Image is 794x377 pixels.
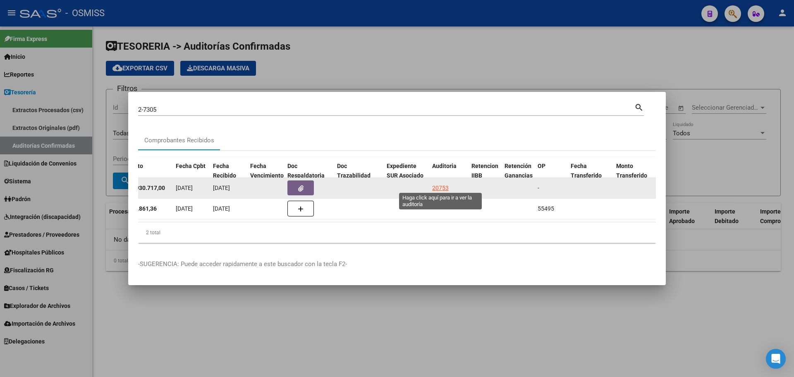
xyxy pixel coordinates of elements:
[538,205,554,212] span: 55495
[334,157,383,194] datatable-header-cell: Doc Trazabilidad
[144,136,214,145] div: Comprobantes Recibidos
[126,205,157,212] strong: $ 31.861,36
[432,163,457,169] span: Auditoria
[468,157,501,194] datatable-header-cell: Retencion IIBB
[429,157,468,194] datatable-header-cell: Auditoria
[138,259,656,269] p: -SUGERENCIA: Puede acceder rapidamente a este buscador con la tecla F2-
[538,163,545,169] span: OP
[176,163,206,169] span: Fecha Cpbt
[613,157,658,194] datatable-header-cell: Monto Transferido
[176,185,193,191] span: [DATE]
[176,205,193,212] span: [DATE]
[213,205,230,212] span: [DATE]
[501,157,534,194] datatable-header-cell: Retención Ganancias
[534,157,567,194] datatable-header-cell: OP
[247,157,284,194] datatable-header-cell: Fecha Vencimiento
[567,157,613,194] datatable-header-cell: Fecha Transferido
[616,163,647,179] span: Monto Transferido
[213,185,230,191] span: [DATE]
[432,183,449,193] div: 20753
[213,163,236,179] span: Fecha Recibido
[287,163,325,179] span: Doc Respaldatoria
[383,157,429,194] datatable-header-cell: Expediente SUR Asociado
[634,102,644,112] mat-icon: search
[138,222,656,243] div: 2 total
[387,163,423,179] span: Expediente SUR Asociado
[337,163,371,179] span: Doc Trazabilidad
[210,157,247,194] datatable-header-cell: Fecha Recibido
[471,163,498,179] span: Retencion IIBB
[284,157,334,194] datatable-header-cell: Doc Respaldatoria
[505,163,533,179] span: Retención Ganancias
[172,157,210,194] datatable-header-cell: Fecha Cpbt
[571,163,602,179] span: Fecha Transferido
[766,349,786,369] div: Open Intercom Messenger
[250,163,284,179] span: Fecha Vencimiento
[538,185,539,191] span: -
[123,157,172,194] datatable-header-cell: Monto
[126,185,165,191] strong: $ 1.930.717,00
